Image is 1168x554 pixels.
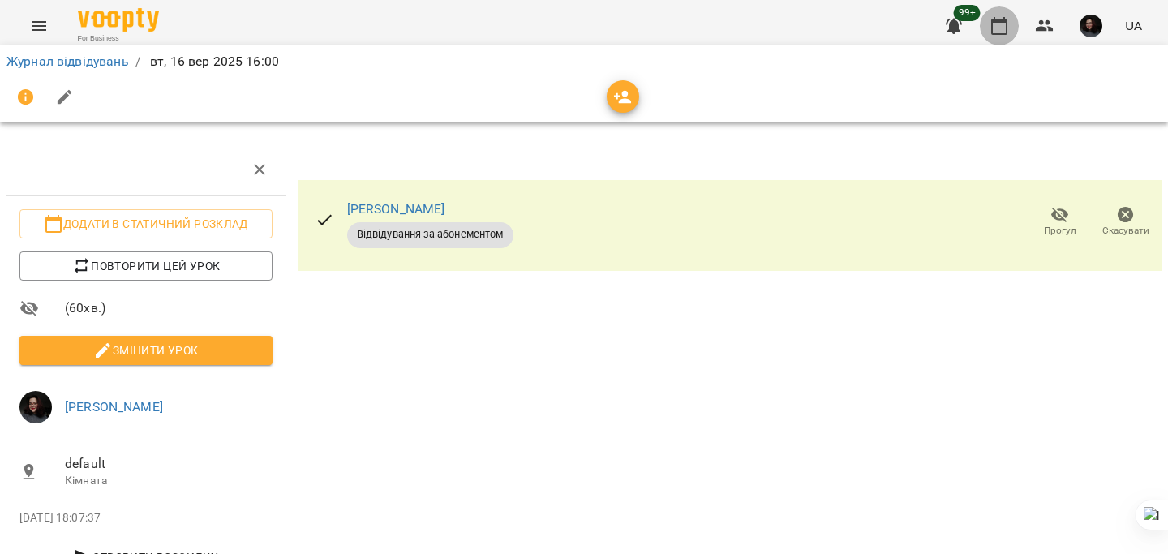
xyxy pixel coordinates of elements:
[19,209,273,238] button: Додати в статичний розклад
[147,52,279,71] p: вт, 16 вер 2025 16:00
[65,298,273,318] span: ( 60 хв. )
[19,336,273,365] button: Змінити урок
[78,8,159,32] img: Voopty Logo
[32,256,260,276] span: Повторити цей урок
[954,5,981,21] span: 99+
[347,201,445,217] a: [PERSON_NAME]
[19,510,273,526] p: [DATE] 18:07:37
[6,52,1162,71] nav: breadcrumb
[19,6,58,45] button: Menu
[1125,17,1142,34] span: UA
[1027,200,1093,245] button: Прогул
[347,227,513,242] span: Відвідування за абонементом
[19,391,52,423] img: 3b3145ad26fe4813cc7227c6ce1adc1c.jpg
[1093,200,1158,245] button: Скасувати
[1044,224,1076,238] span: Прогул
[78,33,159,44] span: For Business
[65,399,163,414] a: [PERSON_NAME]
[1080,15,1102,37] img: 3b3145ad26fe4813cc7227c6ce1adc1c.jpg
[19,251,273,281] button: Повторити цей урок
[1119,11,1149,41] button: UA
[6,54,129,69] a: Журнал відвідувань
[32,341,260,360] span: Змінити урок
[65,473,273,489] p: Кімната
[135,52,140,71] li: /
[65,454,273,474] span: default
[32,214,260,234] span: Додати в статичний розклад
[1102,224,1149,238] span: Скасувати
